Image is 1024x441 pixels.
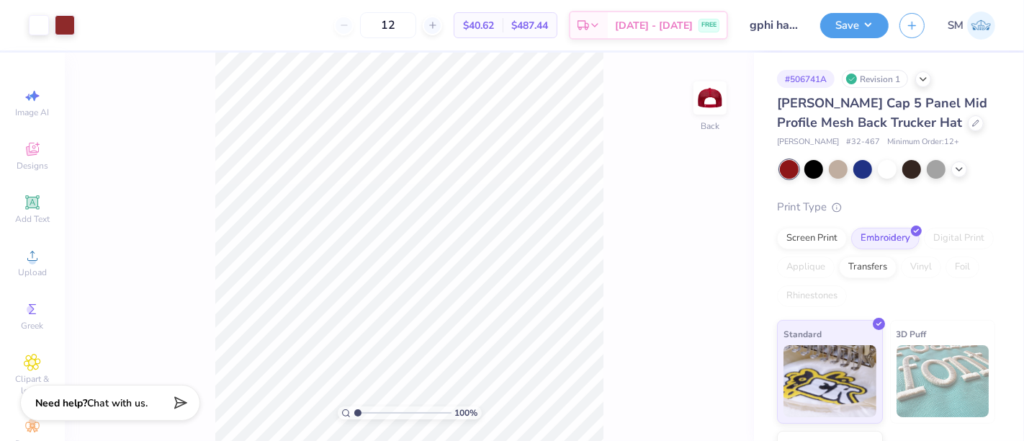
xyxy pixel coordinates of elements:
span: FREE [701,20,717,30]
div: Revision 1 [842,70,908,88]
input: – – [360,12,416,38]
img: Shruthi Mohan [967,12,995,40]
span: [PERSON_NAME] [777,136,839,148]
input: Untitled Design [739,11,809,40]
a: SM [948,12,995,40]
div: Applique [777,257,835,278]
span: 3D Puff [897,326,927,342]
span: [PERSON_NAME] Cap 5 Panel Mid Profile Mesh Back Trucker Hat [777,94,987,131]
img: Standard [783,345,876,417]
span: Image AI [16,107,50,118]
strong: Need help? [35,396,87,410]
button: Save [820,13,889,38]
img: 3D Puff [897,345,989,417]
span: [DATE] - [DATE] [615,18,693,33]
span: Minimum Order: 12 + [887,136,959,148]
span: Add Text [15,213,50,225]
div: Embroidery [851,228,920,249]
div: Transfers [839,257,897,278]
span: Upload [18,267,47,278]
span: $40.62 [463,18,494,33]
span: 100 % [455,406,478,419]
div: Foil [946,257,979,278]
div: Digital Print [924,228,994,249]
span: Standard [783,326,822,342]
div: Back [701,120,719,133]
span: # 32-467 [846,136,880,148]
span: Clipart & logos [7,373,58,396]
span: $487.44 [511,18,548,33]
div: Screen Print [777,228,847,249]
span: Greek [22,320,44,331]
img: Back [696,84,724,112]
div: Print Type [777,199,995,215]
div: Rhinestones [777,285,847,307]
div: # 506741A [777,70,835,88]
span: Designs [17,160,48,171]
span: Chat with us. [87,396,148,410]
div: Vinyl [901,257,941,278]
span: SM [948,17,964,34]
